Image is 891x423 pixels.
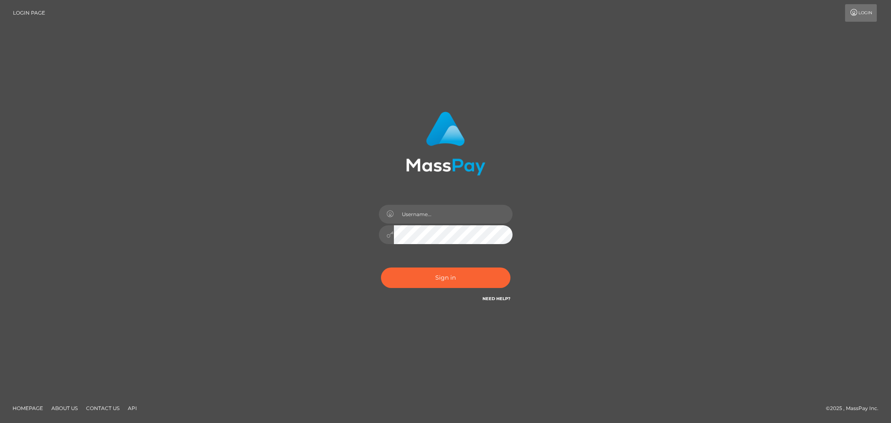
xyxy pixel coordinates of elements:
img: MassPay Login [406,112,485,176]
a: Contact Us [83,402,123,415]
a: API [124,402,140,415]
input: Username... [394,205,513,224]
a: Login Page [13,4,45,22]
a: Homepage [9,402,46,415]
a: Login [845,4,877,22]
a: Need Help? [482,296,510,301]
a: About Us [48,402,81,415]
div: © 2025 , MassPay Inc. [826,404,885,413]
button: Sign in [381,268,510,288]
